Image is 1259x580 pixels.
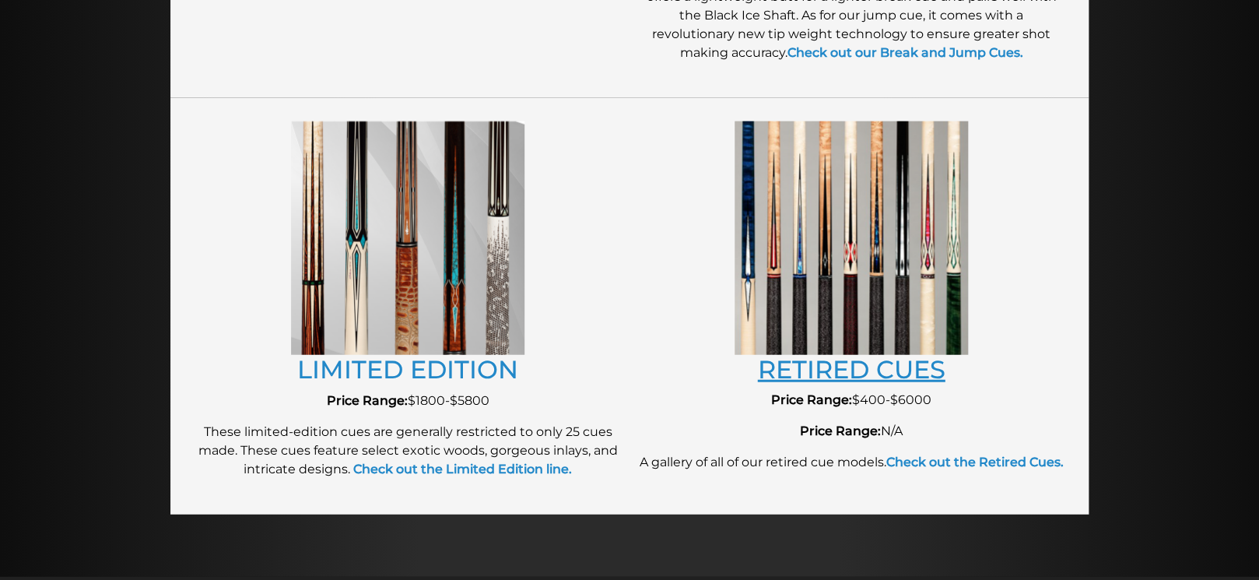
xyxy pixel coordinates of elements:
a: LIMITED EDITION [297,354,518,385]
strong: Price Range: [327,393,408,408]
a: Check out the Retired Cues. [886,455,1064,469]
p: A gallery of all of our retired cue models. [637,453,1065,472]
p: These limited-edition cues are generally restricted to only 25 cues made. These cues feature sele... [194,423,622,479]
strong: Price Range: [800,424,881,438]
p: $1800-$5800 [194,392,622,410]
a: Check out the Limited Edition line. [350,462,572,476]
p: N/A [637,422,1065,441]
p: $400-$6000 [637,391,1065,410]
a: RETIRED CUES [758,354,945,385]
strong: Check out the Limited Edition line. [353,462,572,476]
a: Check out our Break and Jump Cues. [787,45,1023,60]
strong: Price Range: [771,392,852,407]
